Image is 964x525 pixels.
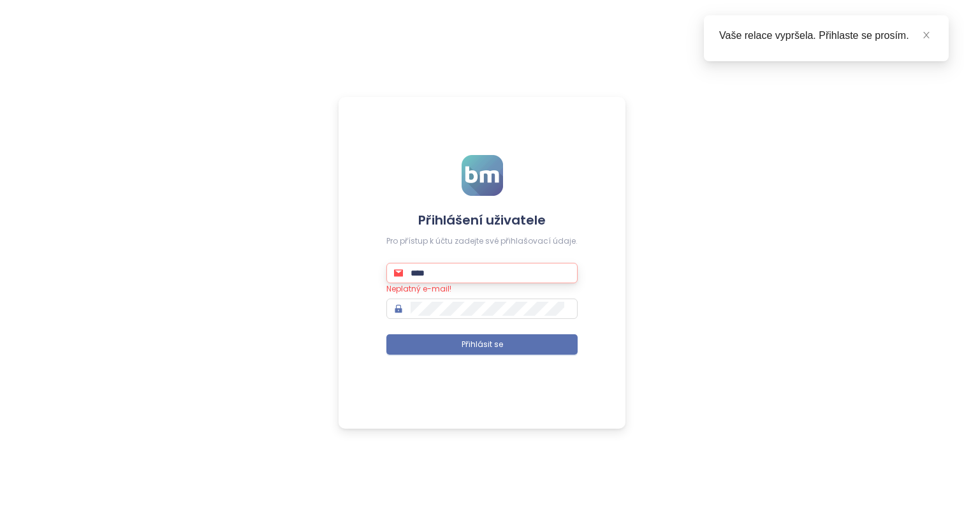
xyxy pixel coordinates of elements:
[394,304,403,313] span: lock
[386,235,578,248] div: Pro přístup k účtu zadejte své přihlašovací údaje.
[394,269,403,277] span: mail
[462,339,503,351] span: Přihlásit se
[386,334,578,355] button: Přihlásit se
[386,211,578,229] h4: Přihlášení uživatele
[386,283,578,295] div: Neplatný e-mail!
[462,155,503,196] img: logo
[922,31,931,40] span: close
[719,28,933,43] div: Vaše relace vypršela. Přihlaste se prosím.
